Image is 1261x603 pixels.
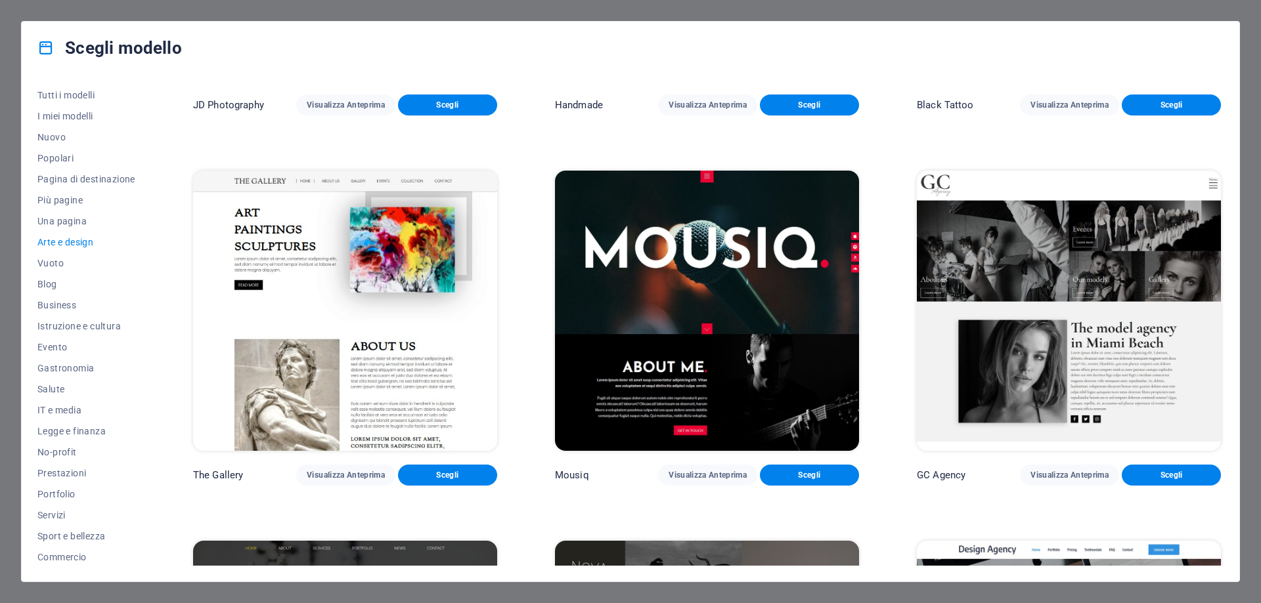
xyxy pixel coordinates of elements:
[37,279,135,289] span: Blog
[37,216,135,226] span: Una pagina
[1132,470,1210,480] span: Scegli
[37,195,135,205] span: Più pagine
[917,171,1221,451] img: GC Agency
[37,106,135,127] button: I miei modelli
[917,98,974,112] p: Black Tattoo
[37,510,135,520] span: Servizi
[37,426,135,436] span: Legge e finanza
[917,468,965,482] p: GC Agency
[37,321,135,331] span: Istruzione e cultura
[37,295,135,316] button: Business
[1020,465,1119,486] button: Visualizza Anteprima
[669,470,747,480] span: Visualizza Anteprima
[37,253,135,274] button: Vuoto
[555,98,603,112] p: Handmade
[658,465,757,486] button: Visualizza Anteprima
[37,169,135,190] button: Pagina di destinazione
[37,405,135,415] span: IT e media
[37,190,135,211] button: Più pagine
[555,171,859,451] img: Mousiq
[193,98,264,112] p: JD Photography
[307,470,385,480] span: Visualizza Anteprima
[1122,465,1221,486] button: Scegli
[1030,470,1109,480] span: Visualizza Anteprima
[37,468,135,478] span: Prestazioni
[37,85,135,106] button: Tutti i modelli
[37,316,135,337] button: Istruzione e cultura
[37,337,135,358] button: Evento
[1030,100,1109,110] span: Visualizza Anteprima
[37,384,135,394] span: Salute
[37,274,135,295] button: Blog
[37,547,135,568] button: Commercio
[37,505,135,526] button: Servizi
[669,100,747,110] span: Visualizza Anteprima
[37,442,135,463] button: No-profit
[37,148,135,169] button: Popolari
[307,100,385,110] span: Visualizza Anteprima
[770,100,849,110] span: Scegli
[770,470,849,480] span: Scegli
[37,211,135,232] button: Una pagina
[37,258,135,268] span: Vuoto
[193,468,244,482] p: The Gallery
[1122,94,1221,115] button: Scegli
[398,94,497,115] button: Scegli
[398,465,497,486] button: Scegli
[37,37,182,58] h4: Scegli modello
[37,111,135,121] span: I miei modelli
[1132,100,1210,110] span: Scegli
[658,94,757,115] button: Visualizza Anteprima
[409,100,487,110] span: Scegli
[37,526,135,547] button: Sport e bellezza
[37,379,135,400] button: Salute
[37,484,135,505] button: Portfolio
[37,342,135,352] span: Evento
[37,421,135,442] button: Legge e finanza
[37,300,135,310] span: Business
[37,363,135,373] span: Gastronomia
[555,468,589,482] p: Mousiq
[37,90,135,100] span: Tutti i modelli
[37,237,135,247] span: Arte e design
[37,174,135,184] span: Pagina di destinazione
[37,447,135,457] span: No-profit
[193,171,497,451] img: The Gallery
[37,463,135,484] button: Prestazioni
[1020,94,1119,115] button: Visualizza Anteprima
[37,127,135,148] button: Nuovo
[760,465,859,486] button: Scegli
[296,465,395,486] button: Visualizza Anteprima
[37,358,135,379] button: Gastronomia
[409,470,487,480] span: Scegli
[296,94,395,115] button: Visualizza Anteprima
[37,400,135,421] button: IT e media
[760,94,859,115] button: Scegli
[37,552,135,562] span: Commercio
[37,531,135,541] span: Sport e bellezza
[37,132,135,142] span: Nuovo
[37,489,135,499] span: Portfolio
[37,153,135,163] span: Popolari
[37,232,135,253] button: Arte e design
